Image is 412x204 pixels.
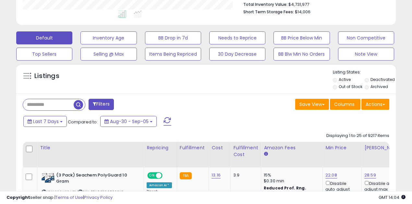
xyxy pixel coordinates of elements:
[264,144,320,151] div: Amazon Fees
[370,77,395,82] label: Deactivated
[147,182,172,188] div: Amazon AI *
[23,116,67,127] button: Last 7 Days
[264,178,318,184] div: $0.30 min
[42,172,55,183] img: 512RUd++9mL._SL40_.jpg
[295,9,310,15] span: $14,006
[110,118,149,125] span: Aug-30 - Sep-05
[147,144,174,151] div: Repricing
[233,144,258,158] div: Fulfillment Cost
[364,180,401,192] div: Disable auto adjust max
[325,180,357,198] div: Disable auto adjust min
[379,194,406,200] span: 2025-09-13 14:04 GMT
[338,31,394,44] button: Non Competitive
[6,194,30,200] strong: Copyright
[209,48,265,61] button: 30 Day Decrease
[330,99,360,110] button: Columns
[339,84,362,89] label: Out of Stock
[338,48,394,61] button: Note View
[148,173,156,178] span: ON
[212,144,228,151] div: Cost
[364,144,403,151] div: [PERSON_NAME]
[6,195,113,201] div: seller snap | |
[264,151,268,157] small: Amazon Fees.
[334,101,355,108] span: Columns
[295,99,329,110] button: Save View
[233,172,256,178] div: 3.9
[80,31,137,44] button: Inventory Age
[145,48,201,61] button: Items Being Repriced
[361,99,389,110] button: Actions
[264,172,318,178] div: 15%
[68,119,98,125] span: Compared to:
[325,172,337,178] a: 22.08
[33,118,59,125] span: Last 7 Days
[364,172,376,178] a: 28.59
[40,144,141,151] div: Title
[80,48,137,61] button: Selling @ Max
[273,48,330,61] button: BB Blw Min No Orders
[16,48,72,61] button: Top Sellers
[84,194,113,200] a: Privacy Policy
[100,116,157,127] button: Aug-30 - Sep-05
[326,133,389,139] div: Displaying 1 to 25 of 9217 items
[16,31,72,44] button: Default
[89,99,114,110] button: Filters
[370,84,388,89] label: Archived
[325,144,359,151] div: Min Price
[145,31,201,44] button: BB Drop in 7d
[55,194,83,200] a: Terms of Use
[209,31,265,44] button: Needs to Reprice
[243,9,294,15] b: Short Term Storage Fees:
[243,2,287,7] b: Total Inventory Value:
[212,172,221,178] a: 13.16
[162,173,172,178] span: OFF
[180,144,206,151] div: Fulfillment
[273,31,330,44] button: BB Price Below Min
[180,172,192,179] small: FBA
[339,77,351,82] label: Active
[56,172,135,186] b: (3 Pack) Seachem PolyGuard 10 Gram
[34,72,59,81] h5: Listings
[333,69,396,75] p: Listing States:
